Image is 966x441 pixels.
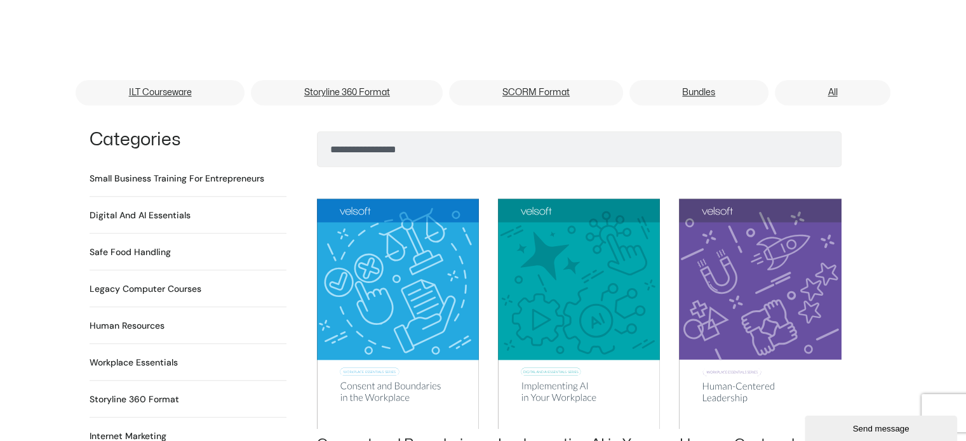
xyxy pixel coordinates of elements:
[449,80,622,105] a: SCORM Format
[775,80,890,105] a: All
[805,413,960,441] iframe: chat widget
[90,282,201,296] a: Visit product category Legacy Computer Courses
[90,246,171,259] a: Visit product category Safe Food Handling
[90,172,264,185] h2: Small Business Training for Entrepreneurs
[629,80,768,105] a: Bundles
[90,393,179,406] h2: Storyline 360 Format
[90,209,191,222] a: Visit product category Digital and AI Essentials
[90,356,178,369] a: Visit product category Workplace Essentials
[90,393,179,406] a: Visit product category Storyline 360 Format
[90,131,286,149] h1: Categories
[76,80,890,109] nav: Menu
[90,209,191,222] h2: Digital and AI Essentials
[90,246,171,259] h2: Safe Food Handling
[90,172,264,185] a: Visit product category Small Business Training for Entrepreneurs
[90,356,178,369] h2: Workplace Essentials
[90,282,201,296] h2: Legacy Computer Courses
[251,80,443,105] a: Storyline 360 Format
[90,319,164,332] a: Visit product category Human Resources
[90,319,164,332] h2: Human Resources
[76,80,245,105] a: ILT Courseware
